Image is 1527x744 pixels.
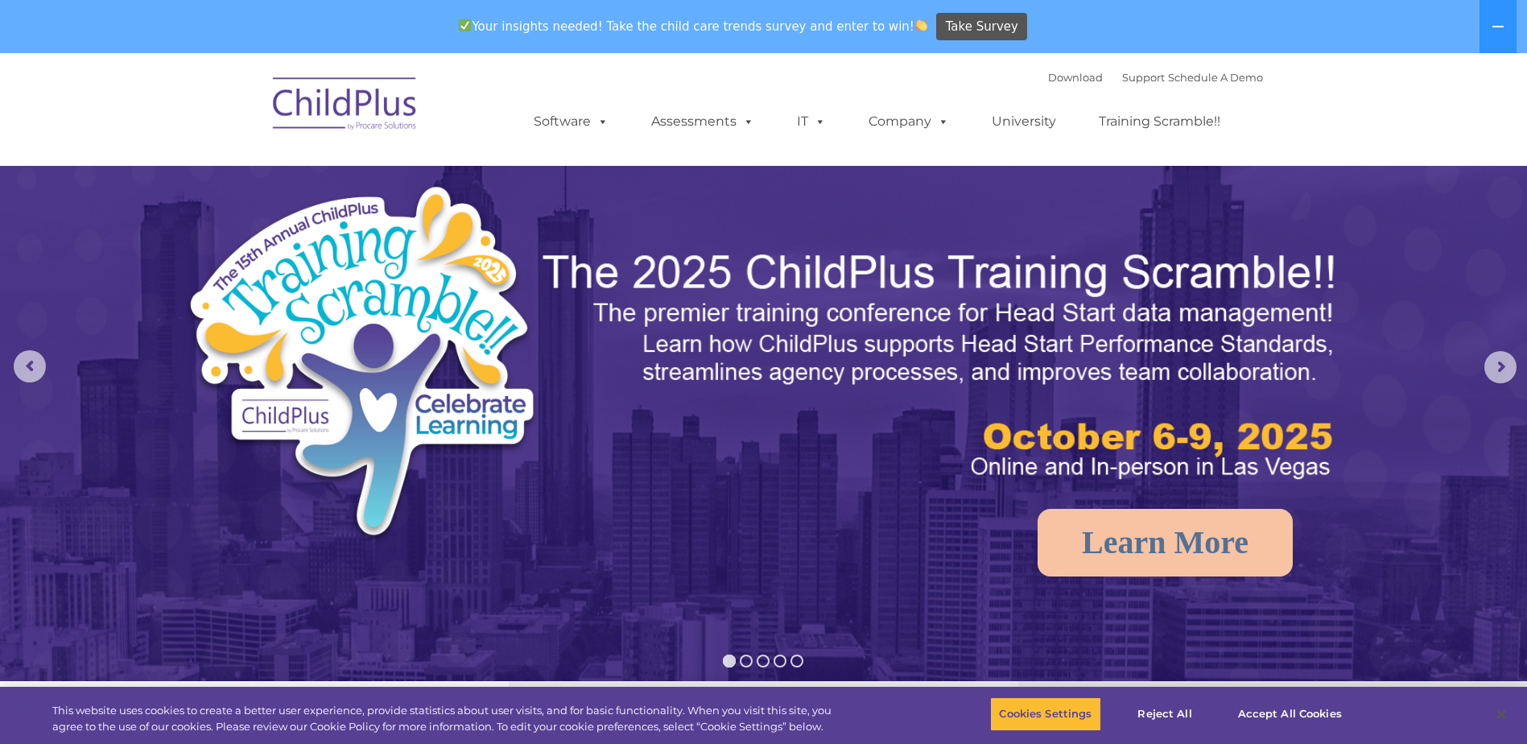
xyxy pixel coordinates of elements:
[459,19,471,31] img: ✅
[452,10,935,42] span: Your insights needed! Take the child care trends survey and enter to win!
[1484,696,1519,732] button: Close
[1048,71,1103,84] a: Download
[976,105,1072,138] a: University
[1048,71,1263,84] font: |
[915,19,927,31] img: 👏
[1115,697,1215,731] button: Reject All
[265,66,426,147] img: ChildPlus by Procare Solutions
[1083,105,1236,138] a: Training Scramble!!
[936,13,1027,41] a: Take Survey
[224,172,292,184] span: Phone number
[52,703,840,734] div: This website uses cookies to create a better user experience, provide statistics about user visit...
[635,105,770,138] a: Assessments
[1168,71,1263,84] a: Schedule A Demo
[1122,71,1165,84] a: Support
[781,105,842,138] a: IT
[946,13,1018,41] span: Take Survey
[990,697,1100,731] button: Cookies Settings
[224,106,273,118] span: Last name
[1229,697,1351,731] button: Accept All Cookies
[518,105,625,138] a: Software
[1038,509,1293,577] a: Learn More
[852,105,965,138] a: Company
